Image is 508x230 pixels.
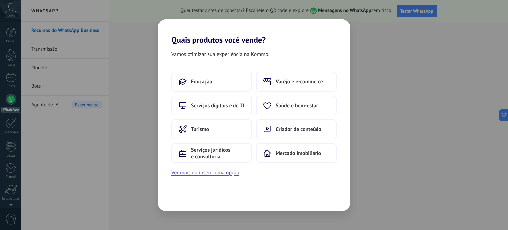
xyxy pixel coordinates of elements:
[276,102,318,109] span: Saúde e bem-estar
[276,150,321,157] span: Mercado Imobiliário
[171,168,239,177] button: Ver mais ou inserir uma opção
[191,126,209,133] span: Turismo
[191,78,212,85] span: Educação
[276,78,323,85] span: Varejo e e-commerce
[158,19,350,45] h2: Quais produtos você vende?
[171,96,252,115] button: Serviços digitais e de TI
[171,143,252,163] button: Serviços jurídicos e consultoria
[191,147,245,160] span: Serviços jurídicos e consultoria
[276,126,321,133] span: Criador de conteúdo
[171,72,252,92] button: Educação
[256,119,337,139] button: Criador de conteúdo
[256,72,337,92] button: Varejo e e-commerce
[256,96,337,115] button: Saúde e bem-estar
[256,143,337,163] button: Mercado Imobiliário
[191,102,244,109] span: Serviços digitais e de TI
[171,119,252,139] button: Turismo
[171,50,269,59] span: Vamos otimizar sua experiência na Kommo.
